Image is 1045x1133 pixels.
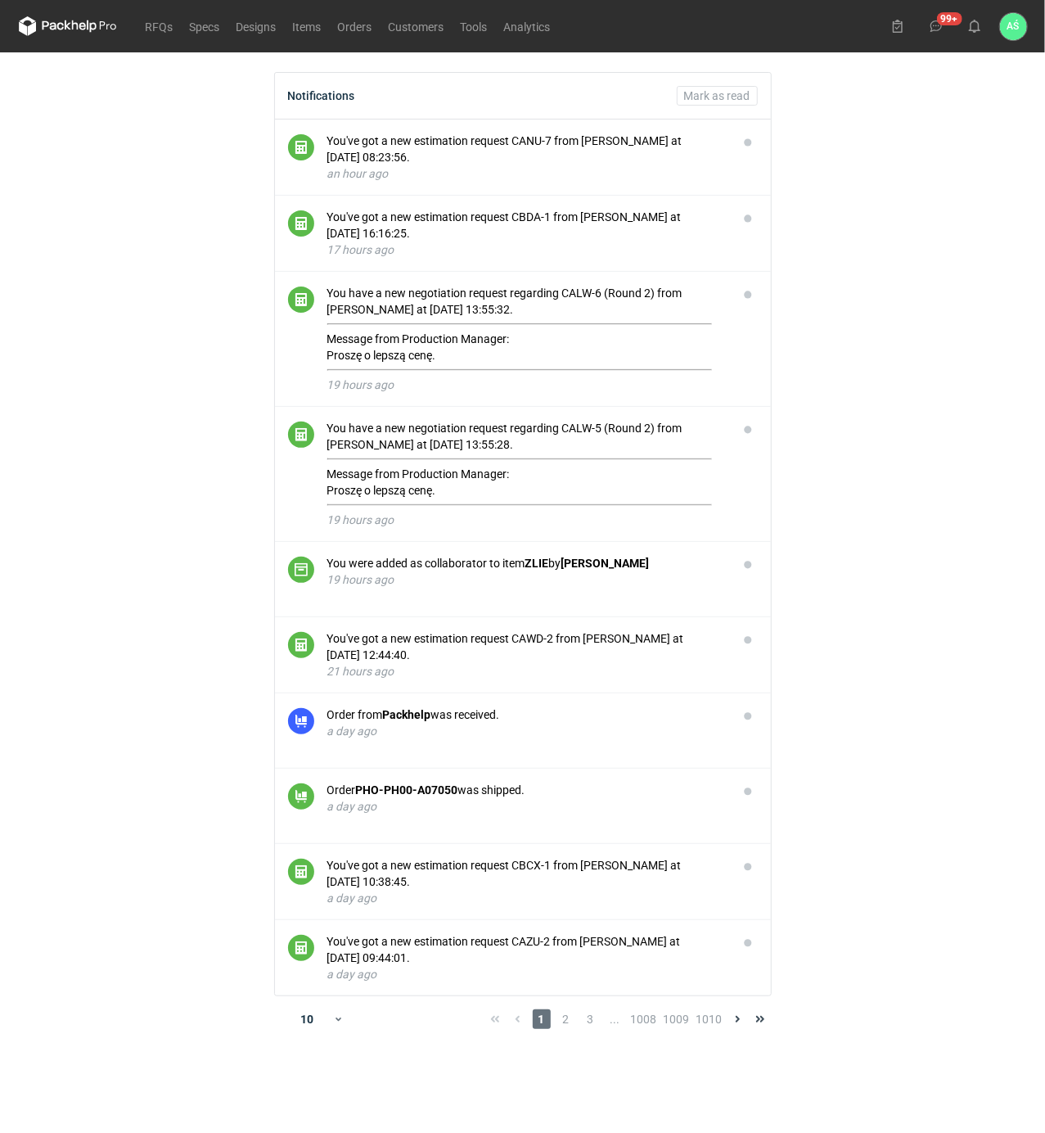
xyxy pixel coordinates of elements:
[327,706,725,739] button: Order fromPackhelpwas received.a day ago
[327,782,725,815] button: OrderPHO-PH00-A07050was shipped.a day ago
[327,933,725,966] div: You've got a new estimation request CAZU-2 from [PERSON_NAME] at [DATE] 09:44:01.
[327,933,725,982] button: You've got a new estimation request CAZU-2 from [PERSON_NAME] at [DATE] 09:44:01.a day ago
[606,1009,624,1029] span: ...
[677,86,758,106] button: Mark as read
[327,966,725,982] div: a day ago
[327,165,725,182] div: an hour ago
[696,1009,723,1029] span: 1010
[327,209,725,241] div: You've got a new estimation request CBDA-1 from [PERSON_NAME] at [DATE] 16:16:25.
[327,133,725,182] button: You've got a new estimation request CANU-7 from [PERSON_NAME] at [DATE] 08:23:56.an hour ago
[525,557,549,570] strong: ZLIE
[182,16,228,36] a: Specs
[381,16,453,36] a: Customers
[327,663,725,679] div: 21 hours ago
[19,16,117,36] svg: Packhelp Pro
[923,13,949,39] button: 99+
[228,16,285,36] a: Designs
[631,1009,657,1029] span: 1008
[327,706,725,723] div: Order from was received.
[496,16,559,36] a: Analytics
[453,16,496,36] a: Tools
[327,782,725,798] div: Order was shipped.
[684,90,750,102] span: Mark as read
[327,798,725,815] div: a day ago
[582,1009,600,1029] span: 3
[281,1008,334,1031] div: 10
[327,723,725,739] div: a day ago
[533,1009,551,1029] span: 1
[137,16,182,36] a: RFQs
[1000,13,1027,40] div: Adrian Świerżewski
[327,420,725,528] button: You have a new negotiation request regarding CALW-5 (Round 2) from [PERSON_NAME] at [DATE] 13:55:...
[327,420,725,506] div: You have a new negotiation request regarding CALW-5 (Round 2) from [PERSON_NAME] at [DATE] 13:55:...
[356,783,458,797] strong: PHO-PH00-A07050
[327,630,725,679] button: You've got a new estimation request CAWD-2 from [PERSON_NAME] at [DATE] 12:44:40.21 hours ago
[664,1009,690,1029] span: 1009
[327,857,725,906] button: You've got a new estimation request CBCX-1 from [PERSON_NAME] at [DATE] 10:38:45.a day ago
[1000,13,1027,40] button: AŚ
[327,133,725,165] div: You've got a new estimation request CANU-7 from [PERSON_NAME] at [DATE] 08:23:56.
[327,571,725,588] div: 19 hours ago
[327,285,725,371] div: You have a new negotiation request regarding CALW-6 (Round 2) from [PERSON_NAME] at [DATE] 13:55:...
[327,377,725,393] div: 19 hours ago
[327,209,725,258] button: You've got a new estimation request CBDA-1 from [PERSON_NAME] at [DATE] 16:16:25.17 hours ago
[327,555,725,588] button: You were added as collaborator to itemZLIEby[PERSON_NAME]19 hours ago
[327,285,725,393] button: You have a new negotiation request regarding CALW-6 (Round 2) from [PERSON_NAME] at [DATE] 13:55:...
[327,555,725,571] div: You were added as collaborator to item by
[327,512,725,528] div: 19 hours ago
[561,557,650,570] strong: [PERSON_NAME]
[327,630,725,663] div: You've got a new estimation request CAWD-2 from [PERSON_NAME] at [DATE] 12:44:40.
[383,708,431,721] strong: Packhelp
[330,16,381,36] a: Orders
[327,857,725,890] div: You've got a new estimation request CBCX-1 from [PERSON_NAME] at [DATE] 10:38:45.
[327,890,725,906] div: a day ago
[327,241,725,258] div: 17 hours ago
[285,16,330,36] a: Items
[288,89,355,102] div: Notifications
[557,1009,575,1029] span: 2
